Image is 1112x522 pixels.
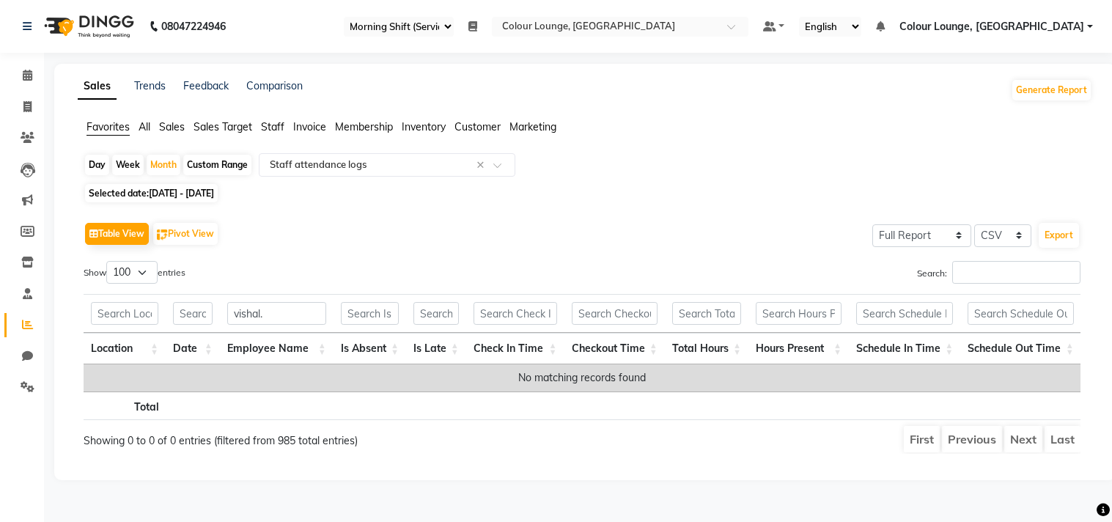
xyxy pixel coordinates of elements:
button: Table View [85,223,149,245]
a: Sales [78,73,117,100]
div: Day [85,155,109,175]
span: Inventory [402,120,446,133]
th: Date: activate to sort column ascending [166,333,220,364]
input: Search: [952,261,1080,284]
span: Clear all [476,158,489,173]
input: Search Check In Time [474,302,557,325]
span: [DATE] - [DATE] [149,188,214,199]
th: Total Hours: activate to sort column ascending [665,333,748,364]
span: Marketing [509,120,556,133]
b: 08047224946 [161,6,226,47]
th: Check In Time: activate to sort column ascending [466,333,564,364]
span: Sales [159,120,185,133]
a: Feedback [183,79,229,92]
select: Showentries [106,261,158,284]
span: All [139,120,150,133]
div: Showing 0 to 0 of 0 entries (filtered from 985 total entries) [84,424,486,449]
input: Search Schedule Out Time [968,302,1073,325]
td: No matching records found [84,364,1080,391]
button: Generate Report [1012,80,1091,100]
th: Schedule In Time: activate to sort column ascending [849,333,960,364]
button: Pivot View [153,223,218,245]
input: Search Hours Present [756,302,842,325]
span: Selected date: [85,184,218,202]
button: Export [1039,223,1079,248]
img: pivot.png [157,229,168,240]
img: logo [37,6,138,47]
th: Location: activate to sort column ascending [84,333,166,364]
th: Hours Present: activate to sort column ascending [748,333,849,364]
th: Checkout Time: activate to sort column ascending [564,333,665,364]
span: Staff [261,120,284,133]
span: Favorites [86,120,130,133]
th: Is Late: activate to sort column ascending [406,333,466,364]
input: Search Location [91,302,158,325]
input: Search Is Late [413,302,459,325]
a: Comparison [246,79,303,92]
div: Custom Range [183,155,251,175]
a: Trends [134,79,166,92]
label: Search: [917,261,1080,284]
th: Employee Name: activate to sort column ascending [220,333,334,364]
input: Search Employee Name [227,302,326,325]
span: Invoice [293,120,326,133]
input: Search Total Hours [672,302,741,325]
th: Is Absent: activate to sort column ascending [334,333,406,364]
div: Week [112,155,144,175]
input: Search Date [173,302,213,325]
div: Month [147,155,180,175]
label: Show entries [84,261,185,284]
th: Total [84,391,166,420]
span: Customer [454,120,501,133]
span: Membership [335,120,393,133]
input: Search Is Absent [341,302,399,325]
input: Search Checkout Time [572,302,658,325]
input: Search Schedule In Time [856,302,953,325]
span: Sales Target [194,120,252,133]
span: Colour Lounge, [GEOGRAPHIC_DATA] [899,19,1084,34]
th: Schedule Out Time: activate to sort column ascending [960,333,1080,364]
